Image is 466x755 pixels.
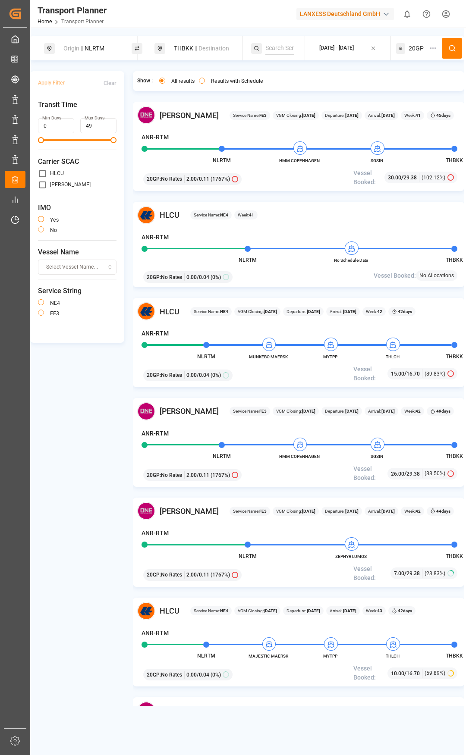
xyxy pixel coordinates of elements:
b: [DATE] [264,608,277,613]
label: FE3 [50,311,59,316]
span: Departure: [287,308,320,315]
button: Clear [104,75,116,91]
img: Carrier [137,106,155,124]
span: Arrival: [330,608,356,614]
span: Carrier SCAC [38,157,116,167]
a: Home [38,19,52,25]
button: Help Center [417,4,436,24]
span: Arrival: [330,308,356,315]
label: [PERSON_NAME] [50,182,91,187]
span: HLCU [160,605,179,617]
span: No Rates [161,571,182,579]
span: 26.00 [391,471,404,477]
span: 0.00 / 0.04 [186,371,209,379]
label: Min Days [42,115,61,121]
span: || Destination [195,45,229,52]
div: / [388,173,419,182]
b: FE3 [259,113,267,118]
b: 45 days [436,113,450,118]
span: No Schedule Data [327,257,375,263]
span: NLRTM [197,354,215,360]
span: HLCU [160,209,179,221]
span: (0%) [211,273,221,281]
span: 20GP : [147,371,161,379]
span: 29.38 [406,471,420,477]
b: [DATE] [302,113,315,118]
button: show 0 new notifications [397,4,417,24]
b: 42 [377,309,382,314]
div: / [391,669,422,678]
span: VGM Closing: [238,608,277,614]
span: No Rates [161,671,182,679]
b: [DATE] [344,409,359,414]
input: Search Service String [265,42,294,55]
b: 43 [377,608,382,613]
label: All results [171,78,195,84]
span: (59.89%) [425,669,445,677]
span: Show : [137,77,153,85]
span: THBKK [446,653,463,659]
span: 2.00 / 0.11 [186,175,209,183]
span: Vessel Booked: [353,169,384,187]
span: 16.70 [406,670,420,677]
span: Service Name: [194,212,228,218]
b: 42 [416,509,421,514]
span: Origin || [63,45,83,52]
span: Service Name: [233,508,267,514]
span: SGSIN [353,453,401,460]
img: Carrier [137,502,155,520]
span: THLCH [369,354,416,360]
span: Arrival: [368,508,395,514]
span: ZEPHYR LUMOS [327,553,375,560]
label: NE4 [50,301,60,306]
span: [PERSON_NAME] [160,405,219,417]
span: THLCH [369,653,416,659]
b: [DATE] [344,113,359,118]
span: VGM Closing: [276,508,315,514]
span: THBKK [446,553,463,559]
img: Carrier [137,702,155,720]
span: (1767%) [211,471,230,479]
span: 15.00 [391,371,404,377]
span: NLRTM [239,553,257,559]
img: Carrier [137,402,155,420]
span: 20GP : [147,273,161,281]
img: Carrier [137,602,155,620]
div: Clear [104,79,116,87]
span: 20GP : [147,471,161,479]
span: NLRTM [213,453,231,459]
span: 30.00 [388,175,401,181]
b: [DATE] [306,309,320,314]
b: FE3 [259,409,267,414]
span: Transit Time [38,100,116,110]
span: 20GP [409,44,424,53]
b: 42 days [398,309,412,314]
label: HLCU [50,171,64,176]
span: Week: [404,112,421,119]
span: Service Name: [194,308,228,315]
span: Week: [366,308,382,315]
button: LANXESS Deutschland GmbH [296,6,397,22]
span: MYTPP [307,653,354,659]
b: [DATE] [381,409,395,414]
span: Vessel Booked: [374,271,416,280]
b: [DATE] [302,409,315,414]
span: [PERSON_NAME] [160,110,219,121]
span: (23.83%) [425,570,445,577]
span: (102.12%) [422,174,445,182]
span: 0.00 / 0.04 [186,273,209,281]
b: [DATE] [344,509,359,514]
label: no [50,228,57,233]
span: Vessel Booked: [353,464,387,482]
div: LANXESS Deutschland GmbH [296,8,394,20]
span: THBKK [446,257,463,263]
span: HMM COPENHAGEN [276,453,323,460]
span: 20GP : [147,571,161,579]
span: 10.00 [391,670,404,677]
span: NLRTM [213,157,231,163]
span: Vessel Booked: [353,365,387,383]
span: Maximum [110,137,116,143]
span: Service Name: [233,408,267,414]
h4: ANR-RTM [142,429,169,438]
span: No Allocations [419,272,454,279]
